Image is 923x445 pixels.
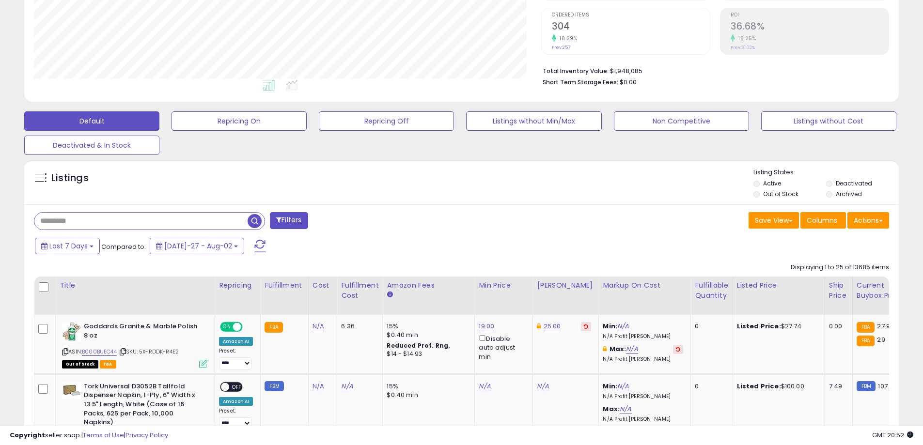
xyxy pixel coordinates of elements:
div: Preset: [219,408,253,430]
small: FBM [265,381,283,391]
a: 25.00 [544,322,561,331]
a: N/A [626,344,638,354]
div: Listed Price [737,280,821,291]
a: N/A [313,382,324,391]
div: ASIN: [62,322,207,367]
div: $14 - $14.93 [387,350,467,358]
span: 27.99 [877,322,894,331]
small: FBA [265,322,282,333]
p: N/A Profit [PERSON_NAME] [603,356,683,363]
b: Min: [603,382,617,391]
h2: 304 [552,21,710,34]
div: Current Buybox Price [857,280,907,301]
button: [DATE]-27 - Aug-02 [150,238,244,254]
span: Columns [807,215,837,225]
h5: Listings [51,171,89,185]
div: Cost [313,280,333,291]
div: 15% [387,322,467,331]
div: Min Price [479,280,529,291]
b: Max: [610,344,626,353]
span: ON [221,323,233,331]
small: Prev: 31.02% [731,45,755,50]
b: Max: [603,404,620,414]
div: $100.00 [737,382,817,391]
span: FBA [100,360,116,368]
div: 7.49 [829,382,845,391]
span: 107.49 [878,382,897,391]
a: N/A [341,382,353,391]
a: Privacy Policy [125,430,168,440]
a: N/A [620,404,631,414]
button: Repricing On [172,111,307,131]
div: 0 [695,322,725,331]
a: B000BUEC44 [82,348,117,356]
b: Listed Price: [737,322,781,331]
p: N/A Profit [PERSON_NAME] [603,393,683,400]
b: Reduced Prof. Rng. [387,341,450,350]
div: Title [60,280,211,291]
p: N/A Profit [PERSON_NAME] [603,333,683,340]
b: Short Term Storage Fees: [543,78,618,86]
p: N/A Profit [PERSON_NAME] [603,416,683,423]
h2: 36.68% [731,21,889,34]
span: All listings that are currently out of stock and unavailable for purchase on Amazon [62,360,98,368]
div: Amazon AI [219,397,253,406]
b: Min: [603,322,617,331]
a: N/A [617,382,629,391]
div: Fulfillment [265,280,304,291]
div: 6.36 [341,322,375,331]
span: 2025-08-10 20:52 GMT [872,430,913,440]
button: Listings without Min/Max [466,111,601,131]
small: FBA [857,322,875,333]
small: Amazon Fees. [387,291,392,299]
span: Last 7 Days [49,241,88,251]
button: Filters [270,212,308,229]
a: Terms of Use [83,430,124,440]
div: Amazon Fees [387,280,470,291]
button: Columns [800,212,846,229]
small: FBA [857,336,875,346]
b: Tork Universal D3052B Tallfold Dispenser Napkin, 1-Ply, 6" Width x 13.5" Length, White (Case of 1... [84,382,202,430]
div: Preset: [219,348,253,369]
span: ROI [731,13,889,18]
div: seller snap | | [10,431,168,440]
label: Deactivated [836,179,872,187]
a: 19.00 [479,322,494,331]
div: $27.74 [737,322,817,331]
div: Disable auto adjust min [479,333,525,361]
span: Compared to: [101,242,146,251]
div: $0.40 min [387,331,467,339]
small: 18.25% [735,35,756,42]
button: Last 7 Days [35,238,100,254]
label: Active [763,179,781,187]
img: 51ZvqjJLPbL._SL40_.jpg [62,322,81,341]
span: $0.00 [620,77,637,87]
b: Total Inventory Value: [543,67,609,75]
img: 31g1ZqxrPbL._SL40_.jpg [62,382,81,399]
small: FBM [857,381,876,391]
span: [DATE]-27 - Aug-02 [164,241,232,251]
span: | SKU: 5X-RDDK-R4E2 [118,348,179,355]
a: N/A [313,322,324,331]
button: Non Competitive [614,111,749,131]
li: $1,948,085 [543,64,882,76]
span: Ordered Items [552,13,710,18]
div: Markup on Cost [603,280,687,291]
div: Fulfillment Cost [341,280,378,301]
div: Fulfillable Quantity [695,280,728,301]
b: Listed Price: [737,382,781,391]
a: N/A [537,382,548,391]
div: $0.40 min [387,391,467,399]
button: Save View [749,212,799,229]
div: Displaying 1 to 25 of 13685 items [791,263,889,272]
div: 0.00 [829,322,845,331]
span: OFF [229,383,245,391]
small: 18.29% [556,35,577,42]
button: Repricing Off [319,111,454,131]
button: Actions [847,212,889,229]
small: Prev: 257 [552,45,570,50]
a: N/A [479,382,490,391]
div: Repricing [219,280,256,291]
span: OFF [241,323,257,331]
th: The percentage added to the cost of goods (COGS) that forms the calculator for Min & Max prices. [599,276,691,315]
